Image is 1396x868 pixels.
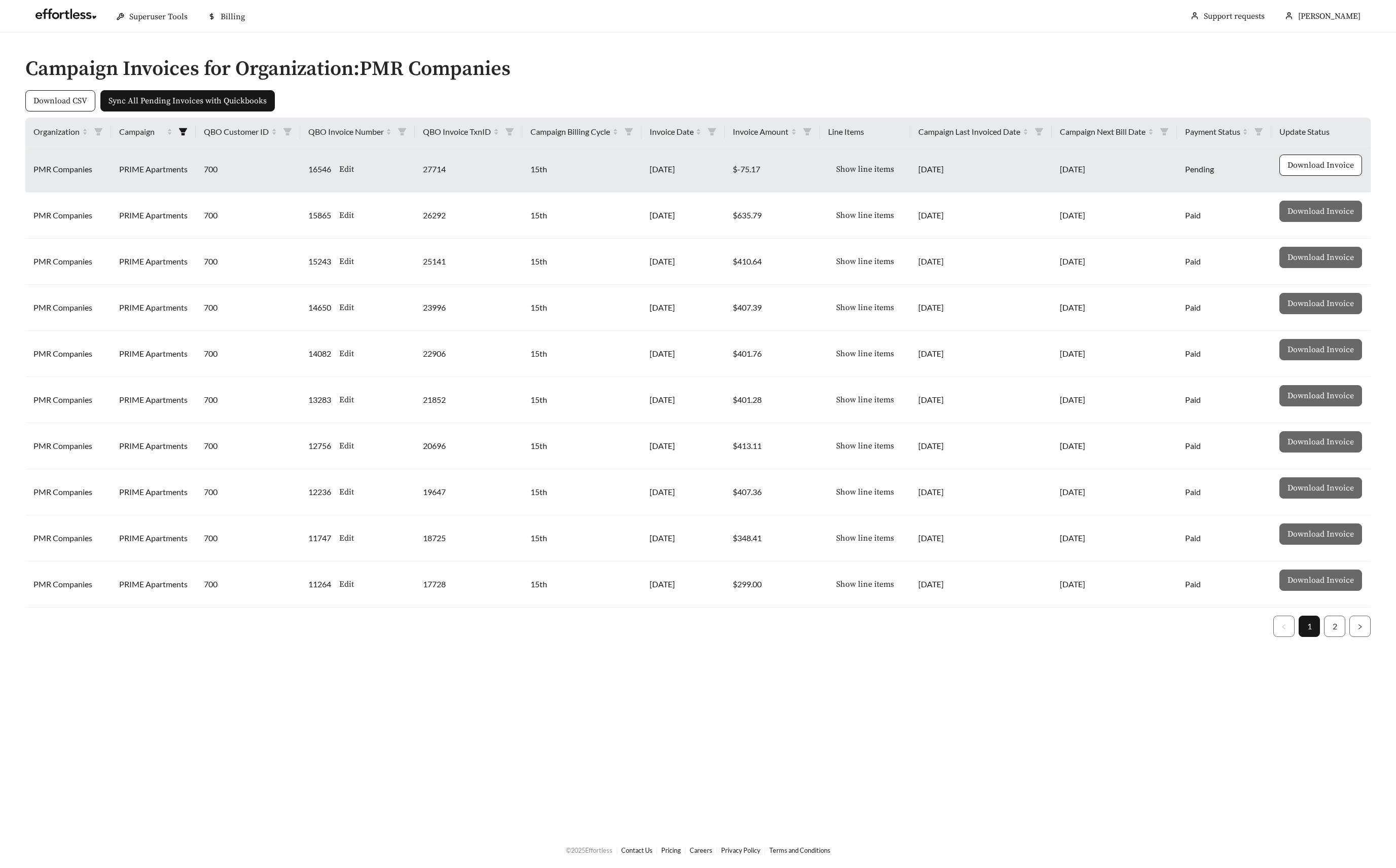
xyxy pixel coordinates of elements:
td: PRIME Apartments [111,146,196,193]
td: $407.39 [725,285,820,331]
button: Edit [331,297,362,318]
span: filter [624,127,633,136]
td: Paid [1177,331,1272,377]
span: filter [803,127,812,136]
button: Edit [331,435,362,457]
span: filter [283,127,292,136]
td: 27714 [415,146,522,193]
span: filter [707,127,717,136]
span: filter [1156,124,1173,140]
td: Paid [1177,515,1272,561]
td: PRIME Apartments [111,285,196,331]
td: PMR Companies [25,561,111,608]
td: 700 [196,377,300,423]
span: filter [1250,124,1267,140]
td: PMR Companies [25,239,111,285]
span: left [1281,624,1287,630]
span: Sync All Pending Invoices with Quickbooks [109,95,267,107]
td: 700 [196,423,300,469]
button: Show line items [828,435,902,457]
span: filter [398,127,407,136]
td: PMR Companies [25,285,111,331]
button: Show line items [828,159,902,180]
button: Edit [331,159,362,180]
td: [DATE] [1052,561,1177,608]
th: Line Items [820,118,911,146]
td: 25141 [415,239,522,285]
button: Show line items [828,297,902,318]
td: [DATE] [910,239,1052,285]
button: Edit [331,389,362,410]
span: Payment Status [1185,126,1241,138]
span: 11264 [308,578,331,590]
td: 21852 [415,377,522,423]
span: filter [1030,124,1048,140]
td: 18725 [415,515,522,561]
td: [DATE] [910,146,1052,193]
td: 15th [522,469,641,515]
a: Terms and Conditions [769,846,831,854]
td: 22906 [415,331,522,377]
td: PMR Companies [25,146,111,193]
span: filter [799,124,816,140]
span: 13283 [308,394,331,406]
td: PRIME Apartments [111,331,196,377]
li: Previous Page [1273,616,1295,637]
span: filter [174,124,192,140]
span: filter [393,124,411,140]
span: 14650 [308,301,331,314]
button: Download Invoice [1279,431,1362,452]
td: PMR Companies [25,331,111,377]
td: [DATE] [641,331,725,377]
span: Edit [339,209,354,221]
button: Show line items [828,527,902,549]
span: Show line items [836,209,894,221]
span: filter [1160,127,1169,136]
button: Download Invoice [1279,247,1362,268]
span: Billing [221,12,245,22]
button: Edit [331,481,362,503]
a: 1 [1299,616,1319,636]
span: QBO Invoice TxnID [423,126,491,138]
td: 15th [522,515,641,561]
td: PRIME Apartments [111,193,196,239]
td: 700 [196,469,300,515]
td: Paid [1177,193,1272,239]
button: Download Invoice [1279,523,1362,545]
td: $410.64 [725,239,820,285]
button: Download Invoice [1279,385,1362,406]
button: Edit [331,574,362,595]
span: filter [501,124,518,140]
span: QBO Invoice Number [308,126,384,138]
td: 15th [522,146,641,193]
td: $-75.17 [725,146,820,193]
span: filter [1254,127,1263,136]
td: [DATE] [1052,515,1177,561]
span: Edit [339,440,354,452]
td: PMR Companies [25,515,111,561]
button: Download Invoice [1279,155,1362,176]
span: 15865 [308,209,331,221]
td: 23996 [415,285,522,331]
span: filter [1034,127,1044,136]
td: [DATE] [910,469,1052,515]
button: Show line items [828,389,902,410]
td: 700 [196,193,300,239]
td: [DATE] [1052,423,1177,469]
td: Paid [1177,285,1272,331]
td: Paid [1177,561,1272,608]
td: [DATE] [641,239,725,285]
td: $413.11 [725,423,820,469]
button: Show line items [828,205,902,226]
span: 14082 [308,348,331,360]
td: [DATE] [641,146,725,193]
td: PMR Companies [25,377,111,423]
span: right [1357,624,1363,630]
button: right [1349,616,1371,637]
button: Show line items [828,251,902,272]
button: Download Invoice [1279,339,1362,360]
td: Paid [1177,377,1272,423]
td: $401.28 [725,377,820,423]
span: Show line items [836,394,894,406]
span: Show line items [836,532,894,544]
